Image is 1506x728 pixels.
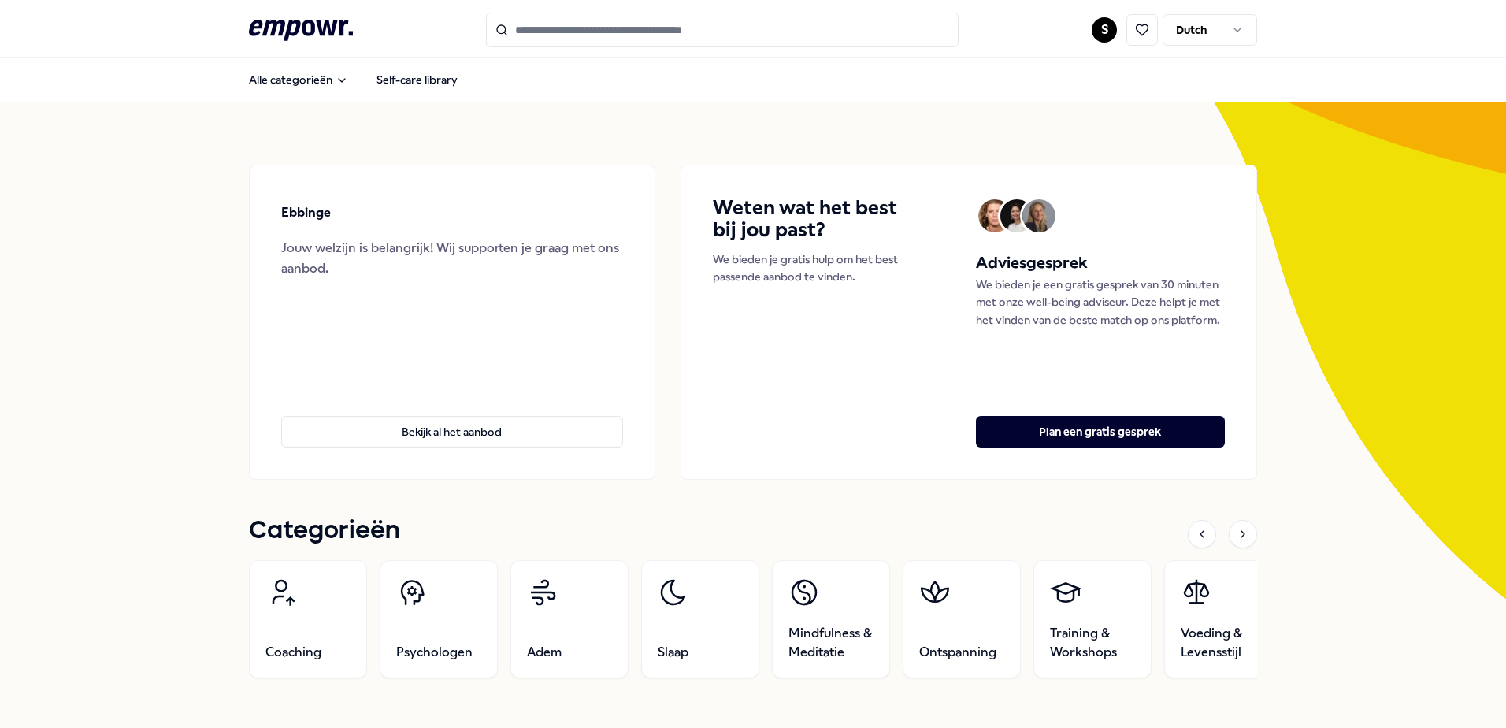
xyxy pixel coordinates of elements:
h1: Categorieën [249,511,400,551]
button: S [1092,17,1117,43]
a: Mindfulness & Meditatie [772,560,890,678]
h5: Adviesgesprek [976,251,1225,276]
div: Jouw welzijn is belangrijk! Wij supporten je graag met ons aanbod. [281,238,623,278]
a: Coaching [249,560,367,678]
a: Bekijk al het aanbod [281,391,623,448]
a: Psychologen [380,560,498,678]
span: Ontspanning [919,643,996,662]
button: Bekijk al het aanbod [281,416,623,448]
span: Slaap [658,643,688,662]
img: Avatar [978,199,1011,232]
span: Psychologen [396,643,473,662]
p: Ebbinge [281,202,331,223]
a: Slaap [641,560,759,678]
a: Training & Workshops [1033,560,1152,678]
img: Avatar [1000,199,1033,232]
span: Voeding & Levensstijl [1181,624,1266,662]
button: Plan een gratis gesprek [976,416,1225,448]
span: Mindfulness & Meditatie [788,624,874,662]
span: Training & Workshops [1050,624,1135,662]
img: Avatar [1022,199,1055,232]
a: Self-care library [364,64,470,95]
span: Coaching [265,643,321,662]
p: We bieden je gratis hulp om het best passende aanbod te vinden. [713,251,912,286]
span: Adem [527,643,562,662]
nav: Main [236,64,470,95]
a: Adem [510,560,629,678]
button: Alle categorieën [236,64,361,95]
h4: Weten wat het best bij jou past? [713,197,912,241]
a: Ontspanning [903,560,1021,678]
input: Search for products, categories or subcategories [486,13,959,47]
p: We bieden je een gratis gesprek van 30 minuten met onze well-being adviseur. Deze helpt je met he... [976,276,1225,329]
a: Voeding & Levensstijl [1164,560,1282,678]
